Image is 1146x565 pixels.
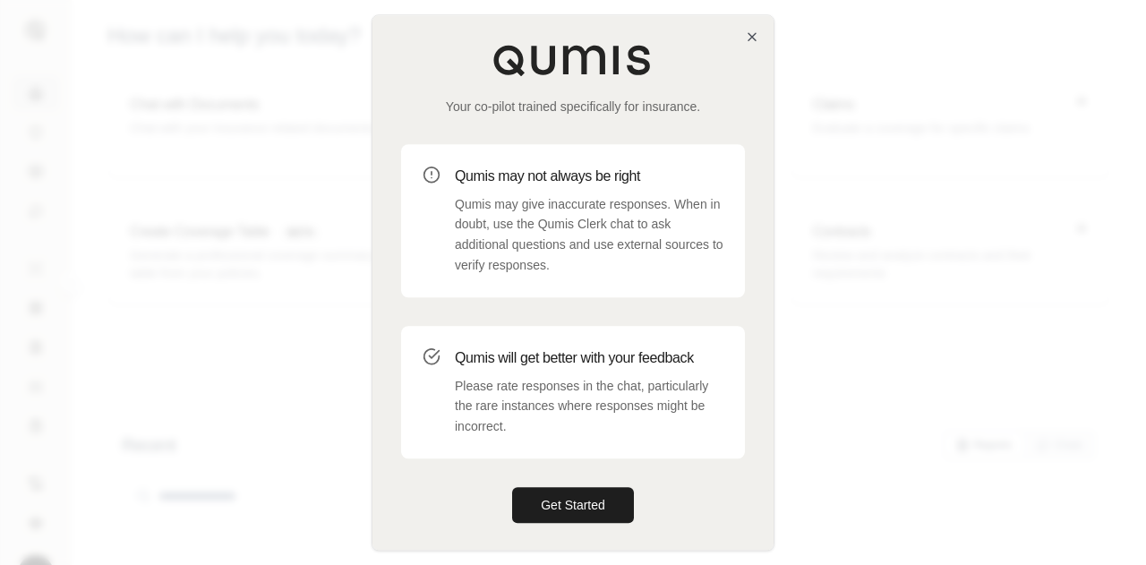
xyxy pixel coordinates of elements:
h3: Qumis will get better with your feedback [455,347,723,369]
p: Your co-pilot trained specifically for insurance. [401,98,745,116]
p: Qumis may give inaccurate responses. When in doubt, use the Qumis Clerk chat to ask additional qu... [455,194,723,276]
h3: Qumis may not always be right [455,166,723,187]
img: Qumis Logo [492,44,654,76]
button: Get Started [512,487,634,523]
p: Please rate responses in the chat, particularly the rare instances where responses might be incor... [455,376,723,437]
